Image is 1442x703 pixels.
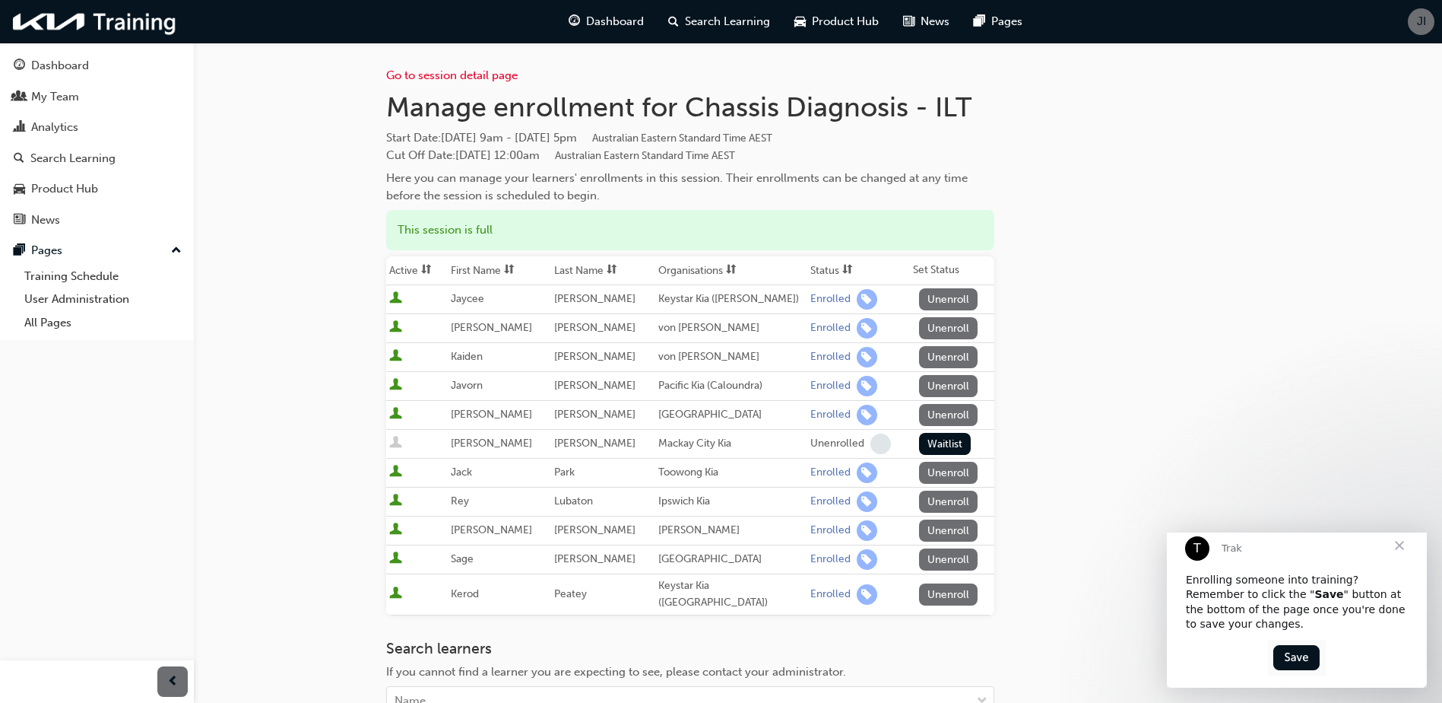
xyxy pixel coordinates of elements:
[386,170,994,204] div: Here you can manage your learners' enrollments in this session. Their enrollments can be changed ...
[554,379,635,392] span: [PERSON_NAME]
[569,12,580,31] span: guage-icon
[810,350,851,364] div: Enrolled
[1408,8,1434,35] button: JI
[607,264,617,277] span: sorting-icon
[919,520,978,542] button: Unenroll
[451,408,532,421] span: [PERSON_NAME]
[910,256,994,285] th: Set Status
[14,121,25,135] span: chart-icon
[812,13,879,30] span: Product Hub
[658,320,804,337] div: von [PERSON_NAME]
[6,237,188,265] button: Pages
[555,149,735,162] span: Australian Eastern Standard Time AEST
[147,56,176,68] b: Save
[658,577,804,612] div: Keystar Kia ([GEOGRAPHIC_DATA])
[810,437,864,451] div: Unenrolled
[655,256,807,285] th: Toggle SortBy
[389,552,402,567] span: User is active
[451,552,474,565] span: Sage
[921,13,949,30] span: News
[919,549,978,571] button: Unenroll
[14,59,25,73] span: guage-icon
[857,405,877,425] span: learningRecordVerb_ENROLL-icon
[810,552,851,567] div: Enrolled
[386,256,448,285] th: Toggle SortBy
[389,436,402,451] span: User is inactive
[668,12,679,31] span: search-icon
[857,289,877,310] span: learningRecordVerb_ENROLL-icon
[658,406,804,424] div: [GEOGRAPHIC_DATA]
[389,407,402,422] span: User is active
[782,6,891,37] a: car-iconProduct Hub
[810,466,851,480] div: Enrolled
[857,376,877,396] span: learningRecordVerb_ENROLL-icon
[1167,533,1427,688] iframe: Intercom live chat message
[554,552,635,565] span: [PERSON_NAME]
[451,379,483,392] span: Javorn
[794,12,806,31] span: car-icon
[586,13,644,30] span: Dashboard
[658,493,804,511] div: Ipswich Kia
[451,466,472,479] span: Jack
[919,433,971,455] button: Waitlist
[448,256,551,285] th: Toggle SortBy
[451,587,479,600] span: Kerod
[685,13,770,30] span: Search Learning
[6,49,188,237] button: DashboardMy TeamAnalyticsSearch LearningProduct HubNews
[919,462,978,484] button: Unenroll
[554,408,635,421] span: [PERSON_NAME]
[857,318,877,339] span: learningRecordVerb_ENROLL-icon
[658,551,804,568] div: [GEOGRAPHIC_DATA]
[6,113,188,142] a: Analytics
[19,40,241,100] div: Enrolling someone into training? Remember to click the " " button at the bottom of the page once ...
[18,288,188,311] a: User Administration
[857,549,877,570] span: learningRecordVerb_ENROLL-icon
[658,522,804,539] div: [PERSON_NAME]
[870,434,891,454] span: learningRecordVerb_NONE-icon
[857,347,877,367] span: learningRecordVerb_ENROLL-icon
[592,132,772,145] span: Australian Eastern Standard Time AEST
[6,145,188,173] a: Search Learning
[919,288,978,310] button: Unenroll
[31,212,60,229] div: News
[8,6,182,37] a: kia-training
[6,206,188,234] a: News
[810,587,851,602] div: Enrolled
[962,6,1035,37] a: pages-iconPages
[658,377,804,395] div: Pacific Kia (Caloundra)
[857,520,877,541] span: learningRecordVerb_ENROLL-icon
[389,587,402,602] span: User is active
[451,321,532,334] span: [PERSON_NAME]
[857,584,877,605] span: learningRecordVerb_ENROLL-icon
[554,292,635,305] span: [PERSON_NAME]
[554,350,635,363] span: [PERSON_NAME]
[14,214,25,227] span: news-icon
[31,242,62,259] div: Pages
[389,291,402,307] span: User is active
[14,152,24,166] span: search-icon
[810,408,851,422] div: Enrolled
[386,68,518,82] a: Go to session detail page
[451,292,484,305] span: Jaycee
[658,464,804,482] div: Toowong Kia
[919,491,978,513] button: Unenroll
[919,584,978,606] button: Unenroll
[658,348,804,366] div: von [PERSON_NAME]
[31,88,79,106] div: My Team
[167,673,179,692] span: prev-icon
[31,57,89,75] div: Dashboard
[386,210,994,250] div: This session is full
[991,13,1022,30] span: Pages
[451,437,532,450] span: [PERSON_NAME]
[30,150,116,167] div: Search Learning
[18,311,188,335] a: All Pages
[919,346,978,368] button: Unenroll
[842,264,853,277] span: sorting-icon
[18,265,188,288] a: Training Schedule
[421,264,432,277] span: sorting-icon
[554,495,593,507] span: Lubaton
[451,350,483,363] span: Kaiden
[551,256,654,285] th: Toggle SortBy
[810,523,851,538] div: Enrolled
